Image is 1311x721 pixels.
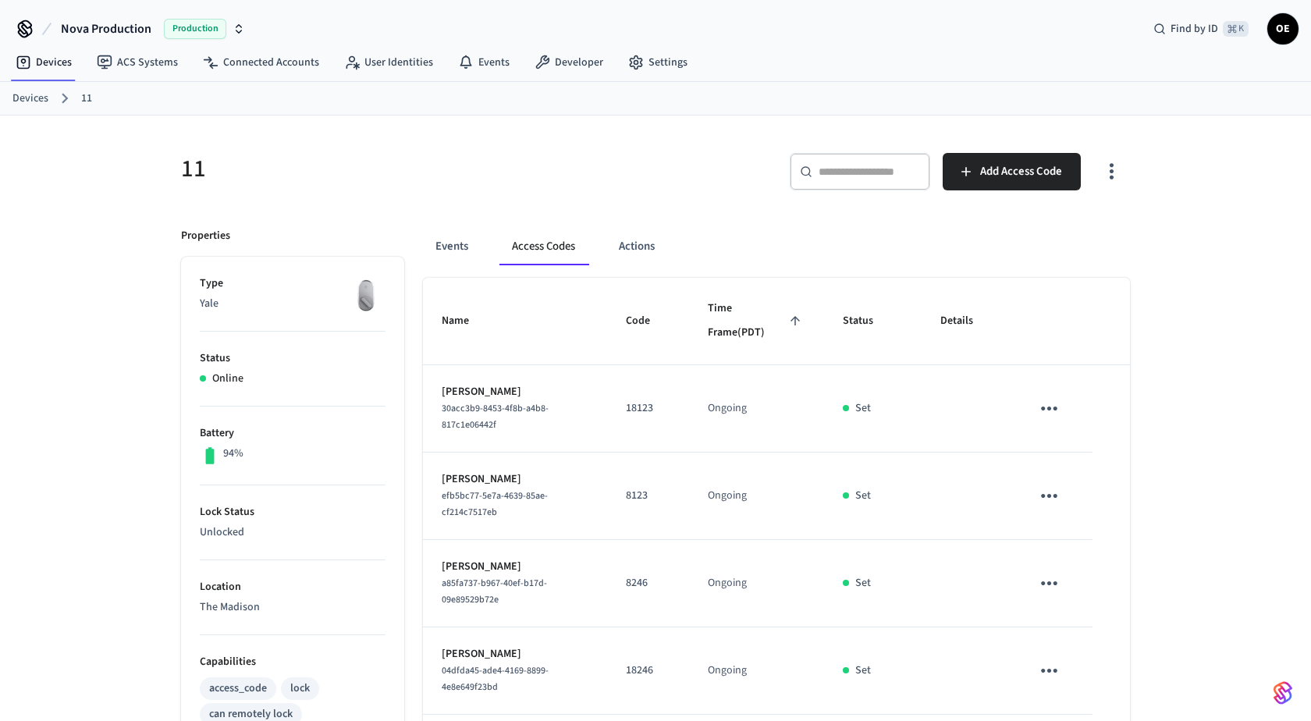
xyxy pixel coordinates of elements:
a: Devices [3,48,84,76]
a: ACS Systems [84,48,190,76]
button: Add Access Code [943,153,1081,190]
span: ⌘ K [1223,21,1249,37]
p: 18123 [626,400,670,417]
div: Find by ID⌘ K [1141,15,1261,43]
td: Ongoing [689,627,824,715]
p: Yale [200,296,385,312]
p: Set [855,400,871,417]
a: Devices [12,91,48,107]
p: Capabilities [200,654,385,670]
p: 18246 [626,662,670,679]
p: Status [200,350,385,367]
span: Code [626,309,670,333]
span: Add Access Code [980,162,1062,182]
a: 11 [81,91,92,107]
td: Ongoing [689,540,824,627]
img: SeamLogoGradient.69752ec5.svg [1274,680,1292,705]
p: [PERSON_NAME] [442,559,588,575]
span: 04dfda45-ade4-4169-8899-4e8e649f23bd [442,664,549,694]
span: OE [1269,15,1297,43]
span: efb5bc77-5e7a-4639-85ae-cf214c7517eb [442,489,548,519]
button: Actions [606,228,667,265]
span: Time Frame(PDT) [708,297,805,346]
span: Name [442,309,489,333]
td: Ongoing [689,365,824,453]
p: Properties [181,228,230,244]
p: Location [200,579,385,595]
p: Set [855,662,871,679]
div: ant example [423,228,1130,265]
a: Developer [522,48,616,76]
p: [PERSON_NAME] [442,471,588,488]
p: Set [855,575,871,591]
span: a85fa737-b967-40ef-b17d-09e89529b72e [442,577,547,606]
p: [PERSON_NAME] [442,384,588,400]
a: Connected Accounts [190,48,332,76]
p: Online [212,371,243,387]
img: August Wifi Smart Lock 3rd Gen, Silver, Front [346,275,385,314]
p: 94% [223,446,243,462]
div: access_code [209,680,267,697]
span: Nova Production [61,20,151,38]
span: Production [164,19,226,39]
span: Details [940,309,993,333]
span: Find by ID [1171,21,1218,37]
div: lock [290,680,310,697]
button: OE [1267,13,1299,44]
p: Set [855,488,871,504]
td: Ongoing [689,453,824,540]
a: Settings [616,48,700,76]
p: Unlocked [200,524,385,541]
a: Events [446,48,522,76]
p: Battery [200,425,385,442]
a: User Identities [332,48,446,76]
span: 30acc3b9-8453-4f8b-a4b8-817c1e06442f [442,402,549,432]
button: Events [423,228,481,265]
p: The Madison [200,599,385,616]
p: Type [200,275,385,292]
h5: 11 [181,153,646,185]
p: 8246 [626,575,670,591]
p: Lock Status [200,504,385,520]
p: 8123 [626,488,670,504]
button: Access Codes [499,228,588,265]
span: Status [843,309,894,333]
p: [PERSON_NAME] [442,646,588,662]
